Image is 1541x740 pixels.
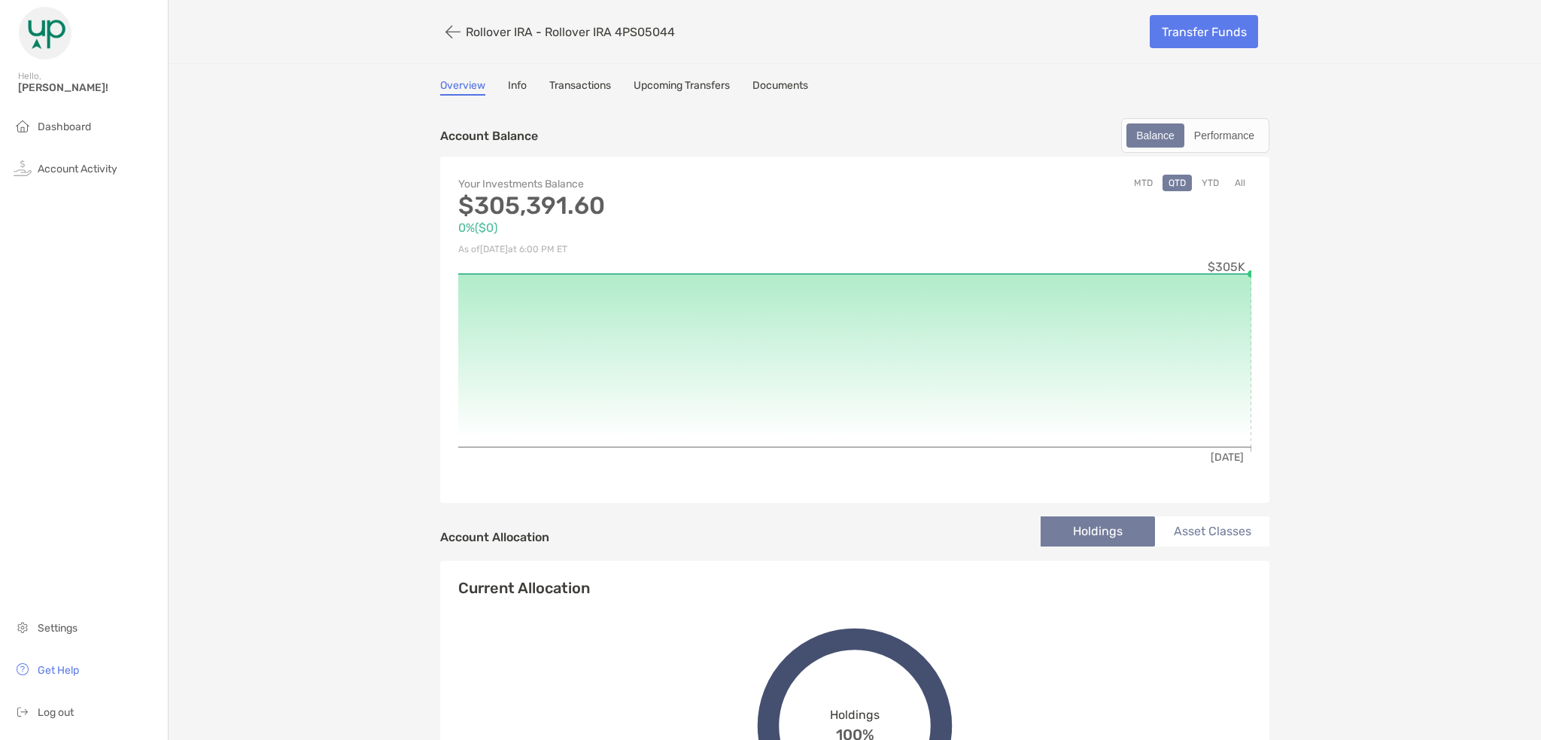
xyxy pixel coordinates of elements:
[14,117,32,135] img: household icon
[14,702,32,720] img: logout icon
[508,79,527,96] a: Info
[38,120,91,133] span: Dashboard
[1229,175,1251,191] button: All
[549,79,611,96] a: Transactions
[18,81,159,94] span: [PERSON_NAME]!
[440,126,538,145] p: Account Balance
[1128,175,1159,191] button: MTD
[38,706,74,719] span: Log out
[1163,175,1192,191] button: QTD
[458,579,590,597] h4: Current Allocation
[38,163,117,175] span: Account Activity
[1211,451,1244,464] tspan: [DATE]
[1196,175,1225,191] button: YTD
[634,79,730,96] a: Upcoming Transfers
[1121,118,1269,153] div: segmented control
[440,79,485,96] a: Overview
[14,660,32,678] img: get-help icon
[458,196,855,215] p: $305,391.60
[752,79,808,96] a: Documents
[38,664,79,677] span: Get Help
[14,618,32,636] img: settings icon
[1041,516,1155,547] li: Holdings
[830,708,880,722] span: Holdings
[466,25,675,39] p: Rollover IRA - Rollover IRA 4PS05044
[458,240,855,259] p: As of [DATE] at 6:00 PM ET
[14,159,32,177] img: activity icon
[1186,125,1263,146] div: Performance
[440,530,549,544] h4: Account Allocation
[1150,15,1258,48] a: Transfer Funds
[458,175,855,193] p: Your Investments Balance
[458,218,855,237] p: 0% ( $0 )
[1128,125,1183,146] div: Balance
[18,6,72,60] img: Zoe Logo
[1208,260,1245,274] tspan: $305K
[38,622,78,635] span: Settings
[1155,516,1269,547] li: Asset Classes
